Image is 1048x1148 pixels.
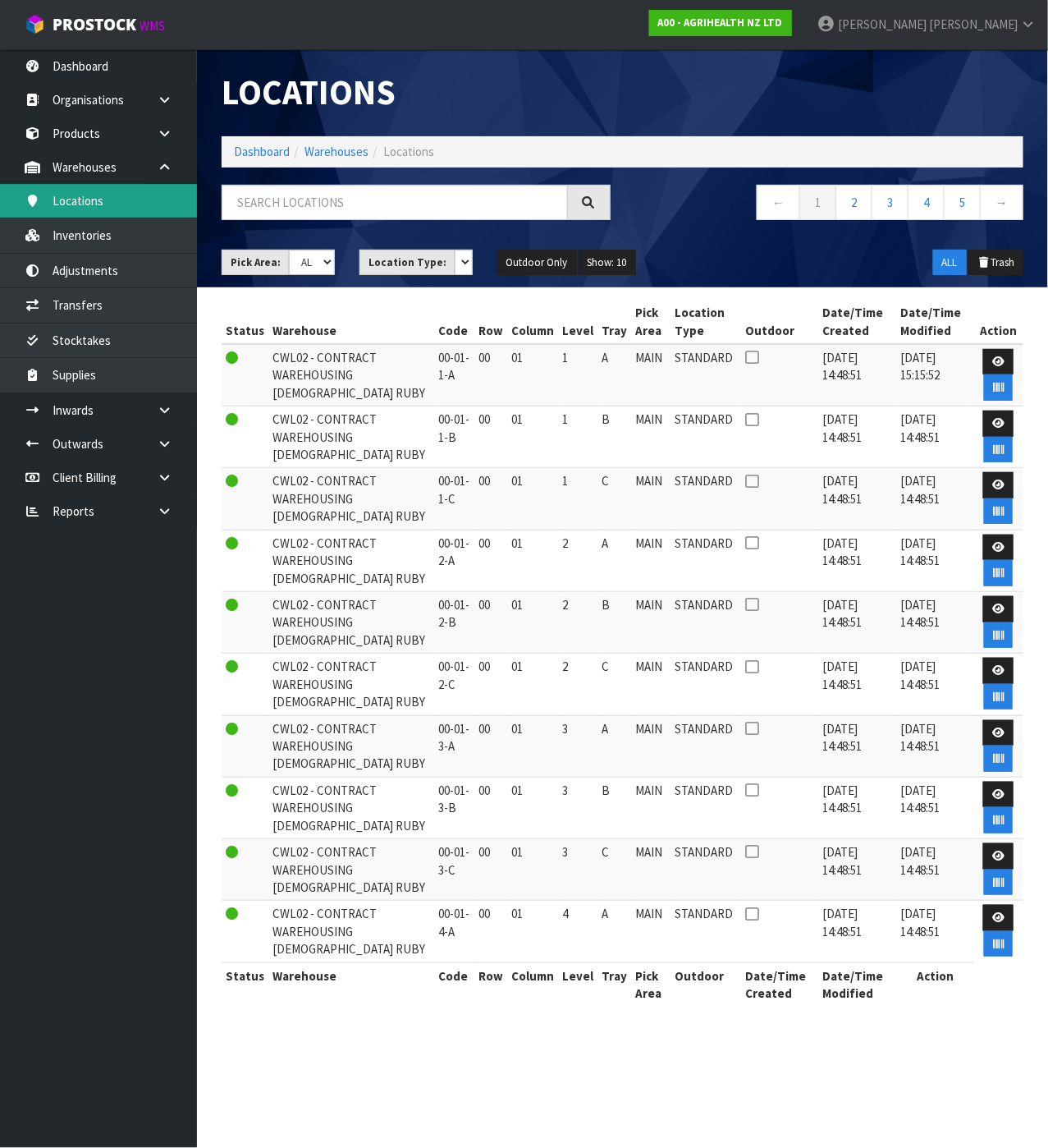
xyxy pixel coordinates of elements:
th: Outdoor [741,300,818,344]
th: Date/Time Modified [896,300,974,344]
button: Outdoor Only [497,250,577,276]
td: CWL02 - CONTRACT WAREHOUSING [DEMOGRAPHIC_DATA] RUBY [268,839,434,901]
td: [DATE] 14:48:51 [818,344,896,406]
a: Warehouses [304,144,368,159]
td: 00-01-1-A [434,344,475,406]
td: CWL02 - CONTRACT WAREHOUSING [DEMOGRAPHIC_DATA] RUBY [268,777,434,838]
td: [DATE] 14:48:51 [818,592,896,654]
td: [DATE] 14:48:51 [818,839,896,901]
td: STANDARD [671,406,742,468]
td: 3 [559,839,598,901]
td: MAIN [632,654,671,715]
th: Row [475,962,508,1006]
td: 00 [475,344,508,406]
td: B [598,777,632,838]
th: Row [475,300,508,344]
td: [DATE] 14:48:51 [818,654,896,715]
th: Date/Time Modified [818,962,896,1006]
td: A [598,344,632,406]
span: ProStock [53,14,136,35]
th: Pick Area [632,300,671,344]
th: Location Type [671,300,742,344]
td: MAIN [632,715,671,777]
th: Tray [598,962,632,1006]
a: 1 [799,185,836,220]
th: Action [896,962,974,1006]
td: 1 [559,468,598,530]
td: 00 [475,839,508,901]
td: 00 [475,406,508,468]
th: Warehouse [268,962,434,1006]
td: MAIN [632,777,671,838]
h1: Locations [222,74,611,112]
td: [DATE] 14:48:51 [896,654,974,715]
td: B [598,406,632,468]
td: C [598,468,632,530]
td: 00-01-3-C [434,839,475,901]
strong: Location Type: [368,255,446,269]
td: CWL02 - CONTRACT WAREHOUSING [DEMOGRAPHIC_DATA] RUBY [268,592,434,654]
td: 01 [508,530,559,591]
td: STANDARD [671,901,742,962]
td: A [598,715,632,777]
td: [DATE] 14:48:51 [818,715,896,777]
a: A00 - AGRIHEALTH NZ LTD [649,10,792,36]
th: Level [559,300,598,344]
th: Action [974,300,1023,344]
td: CWL02 - CONTRACT WAREHOUSING [DEMOGRAPHIC_DATA] RUBY [268,344,434,406]
td: MAIN [632,530,671,591]
strong: Pick Area: [231,255,281,269]
td: 01 [508,777,559,838]
td: 01 [508,406,559,468]
input: Search locations [222,185,568,220]
td: 00 [475,777,508,838]
td: 2 [559,530,598,591]
a: 3 [872,185,908,220]
th: Level [559,962,598,1006]
td: [DATE] 14:48:51 [896,468,974,530]
td: 1 [559,344,598,406]
td: 01 [508,715,559,777]
nav: Page navigation [635,185,1024,225]
strong: A00 - AGRIHEALTH NZ LTD [658,16,783,30]
td: C [598,839,632,901]
td: STANDARD [671,839,742,901]
td: [DATE] 14:48:51 [896,901,974,962]
th: Column [508,962,559,1006]
th: Code [434,300,475,344]
td: 01 [508,654,559,715]
a: 4 [908,185,945,220]
td: C [598,654,632,715]
td: CWL02 - CONTRACT WAREHOUSING [DEMOGRAPHIC_DATA] RUBY [268,715,434,777]
td: 01 [508,344,559,406]
td: 00-01-2-B [434,592,475,654]
td: 01 [508,839,559,901]
th: Status [222,300,268,344]
td: 2 [559,654,598,715]
td: 01 [508,901,559,962]
td: STANDARD [671,344,742,406]
td: CWL02 - CONTRACT WAREHOUSING [DEMOGRAPHIC_DATA] RUBY [268,468,434,530]
td: 00-01-1-C [434,468,475,530]
td: [DATE] 14:48:51 [896,592,974,654]
a: 2 [835,185,872,220]
td: MAIN [632,468,671,530]
td: 00 [475,901,508,962]
td: A [598,530,632,591]
img: cube-alt.png [25,14,45,34]
td: 01 [508,592,559,654]
th: Code [434,962,475,1006]
td: MAIN [632,406,671,468]
th: Pick Area [632,962,671,1006]
td: 4 [559,901,598,962]
td: 3 [559,777,598,838]
td: [DATE] 14:48:51 [896,715,974,777]
small: WMS [140,18,165,34]
td: [DATE] 15:15:52 [896,344,974,406]
td: [DATE] 14:48:51 [896,406,974,468]
td: STANDARD [671,777,742,838]
td: 00-01-3-B [434,777,475,838]
td: 00-01-2-C [434,654,475,715]
td: 00 [475,715,508,777]
td: CWL02 - CONTRACT WAREHOUSING [DEMOGRAPHIC_DATA] RUBY [268,530,434,591]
